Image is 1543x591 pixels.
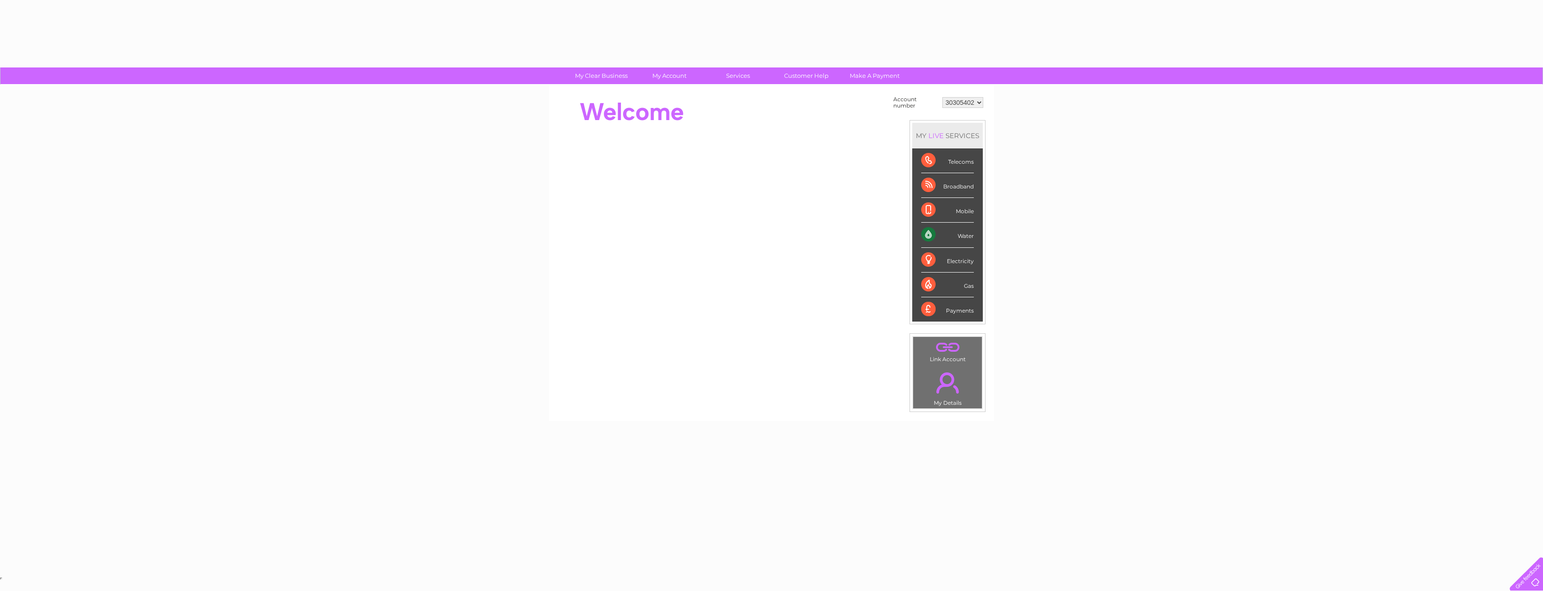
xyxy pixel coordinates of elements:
a: Make A Payment [838,67,912,84]
div: LIVE [927,131,945,140]
a: Customer Help [769,67,843,84]
td: Account number [891,94,940,111]
a: . [915,339,980,355]
a: My Clear Business [564,67,638,84]
a: . [915,367,980,398]
div: Gas [921,273,974,297]
div: Electricity [921,248,974,273]
div: Water [921,223,974,247]
div: Payments [921,297,974,322]
div: Mobile [921,198,974,223]
a: Services [701,67,775,84]
a: My Account [633,67,707,84]
td: My Details [913,365,982,409]
div: Telecoms [921,148,974,173]
div: MY SERVICES [912,123,983,148]
div: Broadband [921,173,974,198]
td: Link Account [913,336,982,365]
